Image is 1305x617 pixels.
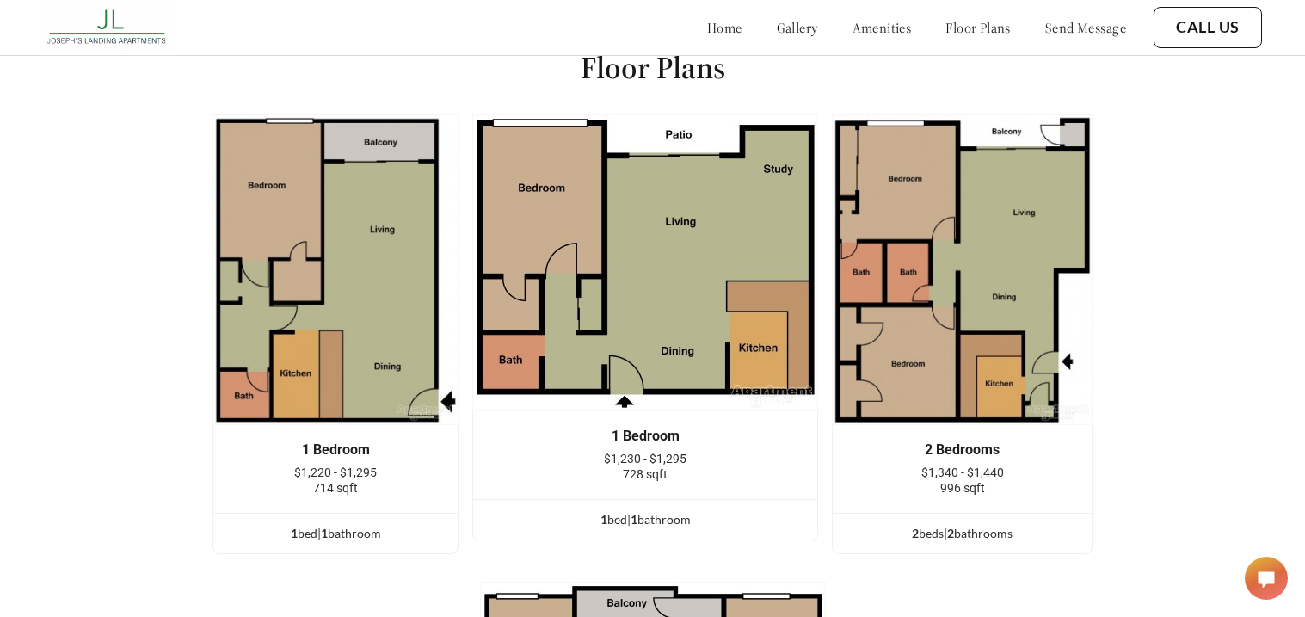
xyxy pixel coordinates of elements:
span: 2 [947,526,954,540]
button: Call Us [1154,7,1262,48]
img: example [212,114,459,425]
a: floor plans [945,19,1011,36]
img: Company logo [43,4,173,51]
div: bed | bathroom [213,524,459,543]
span: $1,340 - $1,440 [921,466,1004,479]
a: Call Us [1176,18,1240,37]
div: 2 Bedrooms [859,442,1066,458]
div: bed s | bathroom s [833,524,1092,543]
span: 1 [631,512,637,527]
span: 1 [600,512,607,527]
span: 996 sqft [940,481,985,495]
span: 714 sqft [313,481,358,495]
a: send message [1045,19,1126,36]
a: amenities [853,19,912,36]
span: $1,230 - $1,295 [604,452,686,466]
span: 728 sqft [623,467,668,481]
img: example [472,114,818,411]
div: 1 Bedroom [499,429,791,444]
h1: Floor Plans [581,48,725,87]
span: 1 [291,526,298,540]
span: 2 [912,526,919,540]
a: gallery [777,19,818,36]
span: $1,220 - $1,295 [294,466,377,479]
div: bed | bathroom [473,510,817,529]
span: 1 [321,526,328,540]
a: home [707,19,742,36]
div: 1 Bedroom [239,442,433,458]
img: example [832,114,1093,425]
